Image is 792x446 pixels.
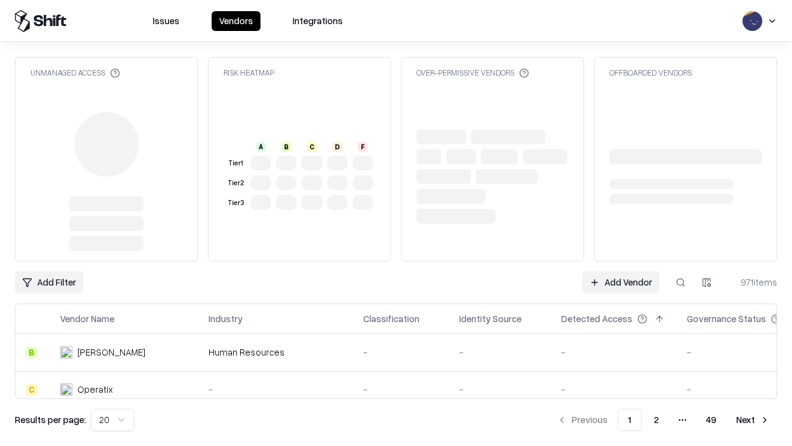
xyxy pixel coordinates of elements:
[561,383,667,396] div: -
[60,312,114,325] div: Vendor Name
[416,68,529,78] div: Over-Permissive Vendors
[618,409,642,431] button: 1
[212,11,260,31] button: Vendors
[363,312,420,325] div: Classification
[226,158,246,168] div: Tier 1
[549,409,777,431] nav: pagination
[209,383,343,396] div: -
[729,409,777,431] button: Next
[609,68,692,78] div: Offboarded Vendors
[459,346,541,359] div: -
[15,413,86,426] p: Results per page:
[60,383,72,396] img: Operatix
[358,142,368,152] div: F
[60,346,72,359] img: Deel
[332,142,342,152] div: D
[561,346,667,359] div: -
[25,346,38,359] div: B
[30,68,120,78] div: Unmanaged Access
[307,142,317,152] div: C
[223,68,274,78] div: Risk Heatmap
[226,198,246,208] div: Tier 3
[285,11,350,31] button: Integrations
[25,383,38,396] div: C
[459,383,541,396] div: -
[282,142,291,152] div: B
[644,409,669,431] button: 2
[363,346,439,359] div: -
[209,312,243,325] div: Industry
[77,383,113,396] div: Operatix
[256,142,266,152] div: A
[561,312,632,325] div: Detected Access
[582,271,660,294] a: Add Vendor
[145,11,187,31] button: Issues
[363,383,439,396] div: -
[77,346,145,359] div: [PERSON_NAME]
[459,312,522,325] div: Identity Source
[696,409,726,431] button: 49
[687,312,766,325] div: Governance Status
[15,271,84,294] button: Add Filter
[728,276,777,289] div: 971 items
[226,178,246,188] div: Tier 2
[209,346,343,359] div: Human Resources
